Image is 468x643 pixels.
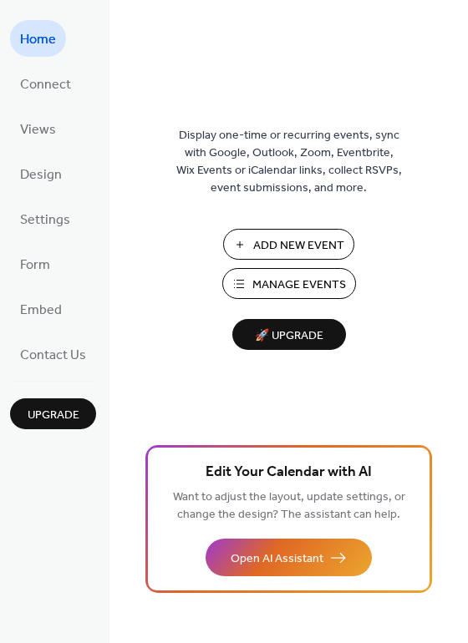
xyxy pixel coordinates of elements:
a: Settings [10,200,80,237]
button: Open AI Assistant [206,539,372,576]
span: Add New Event [253,237,344,255]
a: Embed [10,291,72,327]
span: Manage Events [252,276,346,294]
span: Edit Your Calendar with AI [206,461,372,484]
span: Form [20,252,50,279]
a: Views [10,110,66,147]
span: Views [20,117,56,144]
span: Contact Us [20,342,86,369]
span: Display one-time or recurring events, sync with Google, Outlook, Zoom, Eventbrite, Wix Events or ... [176,127,402,197]
span: Design [20,162,62,189]
button: 🚀 Upgrade [232,319,346,350]
span: Upgrade [28,407,79,424]
span: Home [20,27,56,53]
a: Design [10,155,72,192]
span: Want to adjust the layout, update settings, or change the design? The assistant can help. [173,486,405,526]
span: Settings [20,207,70,234]
span: Open AI Assistant [231,550,323,568]
a: Form [10,246,60,282]
button: Upgrade [10,398,96,429]
span: Embed [20,297,62,324]
span: Connect [20,72,71,99]
a: Home [10,20,66,57]
button: Manage Events [222,268,356,299]
a: Contact Us [10,336,96,372]
button: Add New Event [223,229,354,260]
span: 🚀 Upgrade [242,325,336,347]
a: Connect [10,65,81,102]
